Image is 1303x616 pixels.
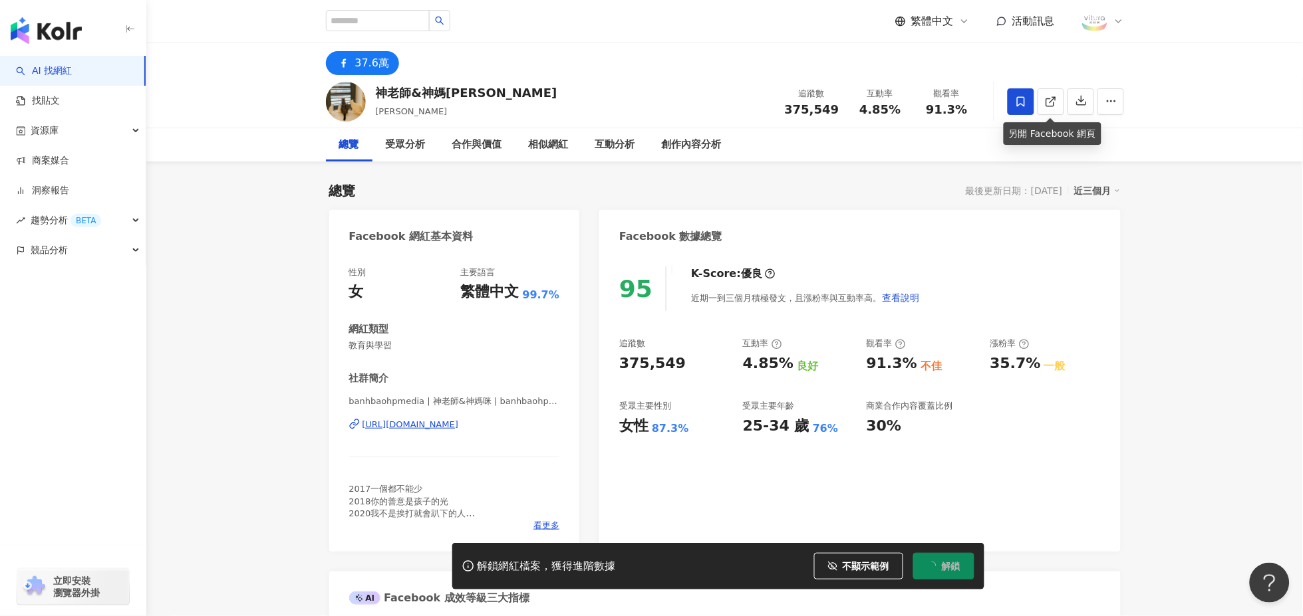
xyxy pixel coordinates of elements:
[942,561,960,571] span: 解鎖
[867,416,902,437] div: 30%
[1074,182,1121,199] div: 近三個月
[349,591,530,605] div: Facebook 成效等級三大指標
[966,185,1062,196] div: 最後更新日期：[DATE]
[785,102,839,116] span: 375,549
[595,137,635,153] div: 互動分析
[355,54,390,72] div: 37.6萬
[326,51,400,75] button: 37.6萬
[662,137,722,153] div: 創作內容分析
[691,266,776,281] div: K-Score :
[913,553,974,579] button: 解鎖
[843,561,889,571] span: 不顯示範例
[339,137,359,153] div: 總覽
[911,14,954,29] span: 繁體中文
[533,520,559,532] span: 看更多
[619,338,645,350] div: 追蹤數
[326,82,366,122] img: KOL Avatar
[349,266,366,278] div: 性別
[21,576,47,597] img: chrome extension
[31,205,101,235] span: 趨勢分析
[743,416,809,437] div: 25-34 歲
[743,338,782,350] div: 互動率
[990,338,1030,350] div: 漲粉率
[16,94,60,108] a: 找貼文
[452,137,502,153] div: 合作與價值
[16,216,25,225] span: rise
[619,229,722,244] div: Facebook 數據總覽
[619,416,649,437] div: 女性
[882,292,919,303] span: 查看說明
[743,354,794,374] div: 4.85%
[797,359,818,373] div: 良好
[461,266,496,278] div: 主要語言
[859,103,901,116] span: 4.85%
[926,560,937,571] span: loading
[349,322,389,336] div: 網紅類型
[349,229,474,244] div: Facebook 網紅基本資料
[814,553,903,579] button: 不顯示範例
[31,116,59,146] span: 資源庫
[867,338,906,350] div: 觀看率
[867,354,917,374] div: 91.3%
[478,560,616,573] div: 解鎖網紅檔案，獲得進階數據
[16,64,72,78] a: searchAI 找網紅
[349,395,560,407] span: banhbaohpmedia | 神老師&神媽咪 | banhbaohpmedia
[349,340,560,352] span: 教育與學習
[921,359,942,373] div: 不佳
[1004,122,1101,145] div: 另開 Facebook 網頁
[619,354,686,374] div: 375,549
[386,137,426,153] div: 受眾分析
[53,575,100,599] span: 立即安裝 瀏覽器外掛
[529,137,569,153] div: 相似網紅
[619,275,652,302] div: 95
[619,400,671,412] div: 受眾主要性別
[16,154,69,167] a: 商案媒合
[362,419,459,431] div: [URL][DOMAIN_NAME]
[71,214,101,227] div: BETA
[743,400,795,412] div: 受眾主要年齡
[31,235,68,265] span: 競品分析
[349,591,381,605] div: AI
[926,103,967,116] span: 91.3%
[329,181,356,200] div: 總覽
[349,484,484,591] span: 2017一個都不能少 2018你的善意是孩子的光 2020我不是挨打就會趴下的人 2020每個孩子都是獨特的禮物 2022 善良是一種選擇 2023誰的青春不叛逆 2023追夢一家 2024孩子...
[523,288,560,302] span: 99.7%
[1012,15,1055,27] span: 活動訊息
[349,282,364,302] div: 女
[16,184,69,197] a: 洞察報告
[1082,9,1107,34] img: 289788395_109780741784748_5251775858296387965_n.jpg
[652,421,689,436] div: 87.3%
[881,284,920,311] button: 查看說明
[691,284,920,311] div: 近期一到三個月積極發文，且漲粉率與互動率高。
[855,87,906,100] div: 互動率
[922,87,972,100] div: 觀看率
[435,16,444,25] span: search
[349,371,389,385] div: 社群簡介
[741,266,762,281] div: 優良
[867,400,953,412] div: 商業合作內容覆蓋比例
[990,354,1041,374] div: 35.7%
[1044,359,1066,373] div: 一般
[376,106,448,116] span: [PERSON_NAME]
[813,421,838,436] div: 76%
[461,282,519,302] div: 繁體中文
[17,569,129,605] a: chrome extension立即安裝 瀏覽器外掛
[785,87,839,100] div: 追蹤數
[349,419,560,431] a: [URL][DOMAIN_NAME]
[11,17,82,44] img: logo
[376,84,557,101] div: 神老師&神媽[PERSON_NAME]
